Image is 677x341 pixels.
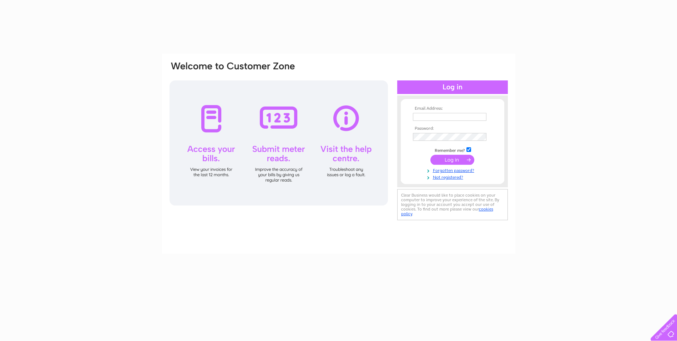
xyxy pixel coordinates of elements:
[401,207,493,216] a: cookies policy
[413,173,494,180] a: Not registered?
[397,189,508,220] div: Clear Business would like to place cookies on your computer to improve your experience of the sit...
[411,126,494,131] th: Password:
[411,106,494,111] th: Email Address:
[413,167,494,173] a: Forgotten password?
[430,155,474,165] input: Submit
[411,146,494,153] td: Remember me?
